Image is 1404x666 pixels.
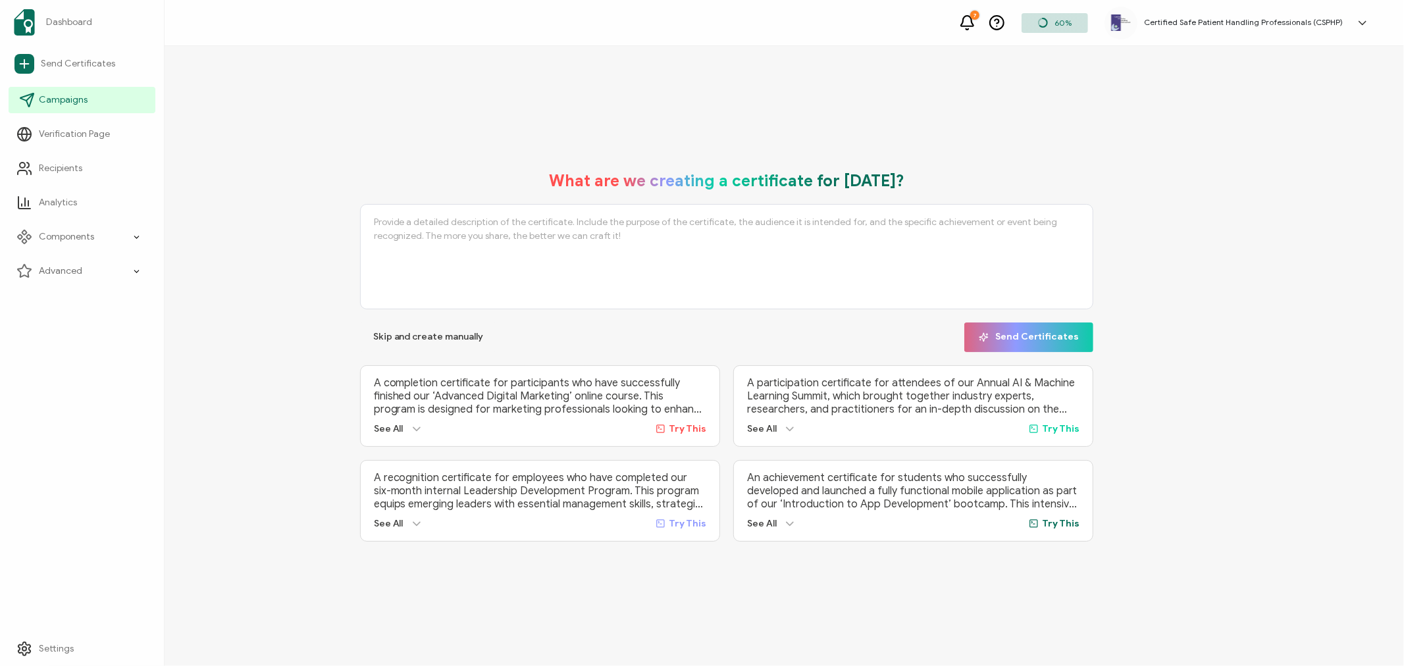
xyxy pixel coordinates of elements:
a: Send Certificates [9,49,155,79]
h5: Certified Safe Patient Handling Professionals (CSPHP) [1144,18,1343,27]
span: See All [747,518,777,529]
span: Try This [669,423,706,434]
span: Try This [669,518,706,529]
span: See All [374,518,403,529]
a: Recipients [9,155,155,182]
span: Components [39,230,94,243]
span: See All [374,423,403,434]
span: See All [747,423,777,434]
span: Recipients [39,162,82,175]
span: Send Certificates [979,332,1079,342]
p: An achievement certificate for students who successfully developed and launched a fully functiona... [747,471,1079,511]
span: Settings [39,642,74,655]
iframe: Chat Widget [1185,519,1404,666]
span: Skip and create manually [373,332,484,342]
div: 7 [970,11,979,20]
p: A participation certificate for attendees of our Annual AI & Machine Learning Summit, which broug... [747,376,1079,416]
span: Analytics [39,196,77,209]
p: A recognition certificate for employees who have completed our six-month internal Leadership Deve... [374,471,706,511]
a: Dashboard [9,4,155,41]
img: sertifier-logomark-colored.svg [14,9,35,36]
span: Try This [1042,423,1079,434]
a: Campaigns [9,87,155,113]
span: Send Certificates [41,57,115,70]
button: Send Certificates [964,322,1093,352]
span: Advanced [39,265,82,278]
h1: What are we creating a certificate for [DATE]? [549,171,904,191]
span: 60% [1054,18,1072,28]
span: Dashboard [46,16,92,29]
img: 6ecc0237-9d5c-476e-a376-03e9add948da.png [1111,14,1131,30]
span: Campaigns [39,93,88,107]
a: Settings [9,636,155,662]
a: Analytics [9,190,155,216]
span: Try This [1042,518,1079,529]
button: Skip and create manually [360,322,497,352]
p: A completion certificate for participants who have successfully finished our ‘Advanced Digital Ma... [374,376,706,416]
a: Verification Page [9,121,155,147]
span: Verification Page [39,128,110,141]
